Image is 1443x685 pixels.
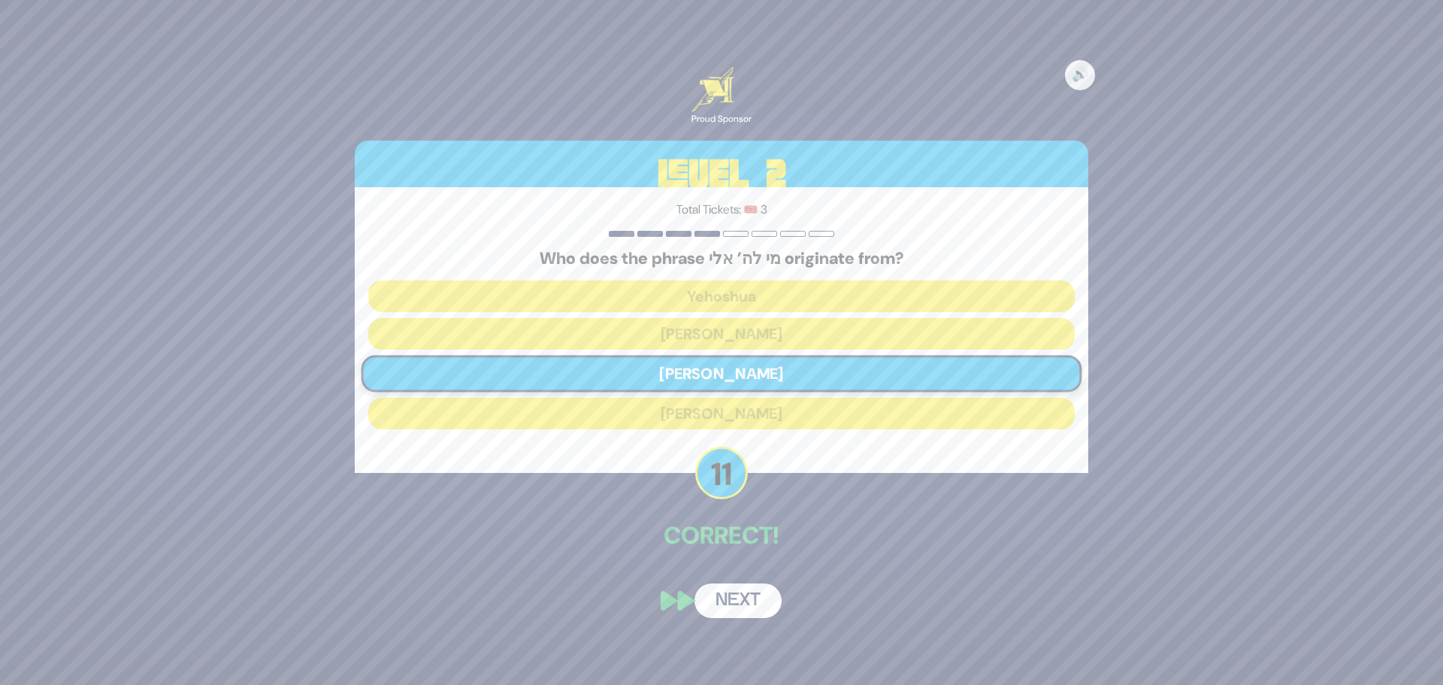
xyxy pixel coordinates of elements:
h3: Level 2 [355,141,1088,208]
div: Proud Sponsor [691,112,752,126]
p: Correct! [355,517,1088,553]
p: 11 [695,447,748,499]
button: 🔊 [1065,60,1095,90]
p: Total Tickets: 🎟️ 3 [368,201,1075,219]
h5: Who does the phrase מי לה’ אלי originate from? [368,249,1075,268]
button: [PERSON_NAME] [368,318,1075,350]
button: [PERSON_NAME] [362,356,1082,393]
button: Yehoshua [368,280,1075,312]
img: Artscroll [691,67,734,112]
button: Next [694,583,782,618]
button: [PERSON_NAME] [368,398,1075,429]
